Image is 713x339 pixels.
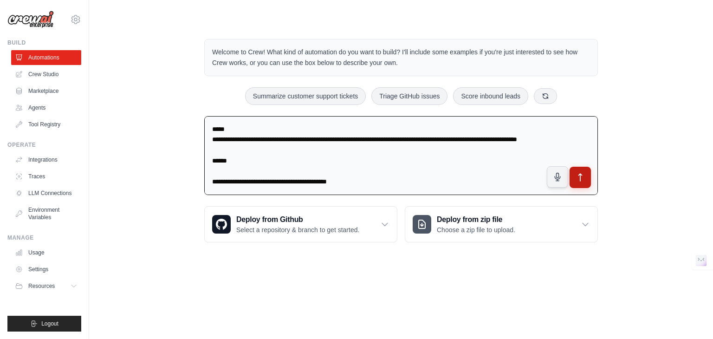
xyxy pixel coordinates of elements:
div: Operate [7,141,81,149]
button: Resources [11,279,81,293]
button: Summarize customer support tickets [245,87,366,105]
a: Usage [11,245,81,260]
h3: Deploy from Github [236,214,359,225]
a: Automations [11,50,81,65]
h3: Deploy from zip file [437,214,515,225]
p: Select a repository & branch to get started. [236,225,359,235]
img: Logo [7,11,54,28]
a: Agents [11,100,81,115]
p: Welcome to Crew! What kind of automation do you want to build? I'll include some examples if you'... [212,47,590,68]
p: Choose a zip file to upload. [437,225,515,235]
button: Score inbound leads [453,87,528,105]
button: Triage GitHub issues [371,87,447,105]
div: Build [7,39,81,46]
a: Crew Studio [11,67,81,82]
a: Integrations [11,152,81,167]
div: Manage [7,234,81,241]
a: Settings [11,262,81,277]
iframe: Chat Widget [667,294,713,339]
span: Resources [28,282,55,290]
span: Logout [41,320,58,327]
a: Marketplace [11,84,81,98]
a: Environment Variables [11,202,81,225]
a: LLM Connections [11,186,81,201]
a: Tool Registry [11,117,81,132]
button: Logout [7,316,81,332]
a: Traces [11,169,81,184]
